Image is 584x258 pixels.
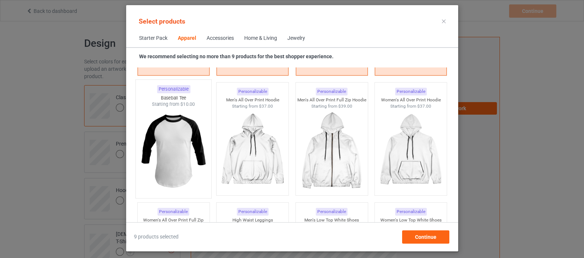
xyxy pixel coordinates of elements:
div: Starting from [135,101,211,108]
div: Women's All Over Print Hoodie [375,97,447,103]
img: regular.jpg [220,109,286,192]
span: 9 products selected [134,233,179,241]
img: regular.jpg [139,108,208,194]
div: Accessories [207,35,234,42]
div: Personalizable [236,208,268,216]
div: Personalizable [236,88,268,95]
span: Starter Pack [134,29,173,47]
div: Apparel [178,35,196,42]
div: Women's Low Top White Shoes [375,217,447,223]
div: Personalizable [158,208,189,216]
span: Continue [415,234,436,240]
div: Starting from [296,103,367,109]
div: Starting from [217,103,288,109]
img: regular.jpg [298,109,364,192]
div: Baseball Tee [135,95,211,101]
div: Men's All Over Print Full Zip Hoodie [296,97,367,103]
span: $37.00 [417,104,431,109]
div: Personalizable [395,208,426,216]
img: regular.jpg [378,109,444,192]
span: Select products [139,17,185,25]
div: Jewelry [287,35,305,42]
div: Continue [402,230,449,244]
span: $10.00 [180,102,195,107]
div: Women's All Over Print Full Zip Hoodie [137,217,209,229]
span: $37.00 [259,104,273,109]
strong: We recommend selecting no more than 9 products for the best shopper experience. [139,53,334,59]
div: Personalizable [316,88,348,95]
div: Personalizable [316,208,348,216]
div: Home & Living [244,35,277,42]
div: Personalizable [395,88,426,95]
div: Men's All Over Print Hoodie [217,97,288,103]
div: High Waist Leggings [217,217,288,223]
span: $39.00 [338,104,352,109]
div: Men's Low Top White Shoes [296,217,367,223]
div: Personalizable [157,85,190,93]
div: Starting from [375,103,447,109]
